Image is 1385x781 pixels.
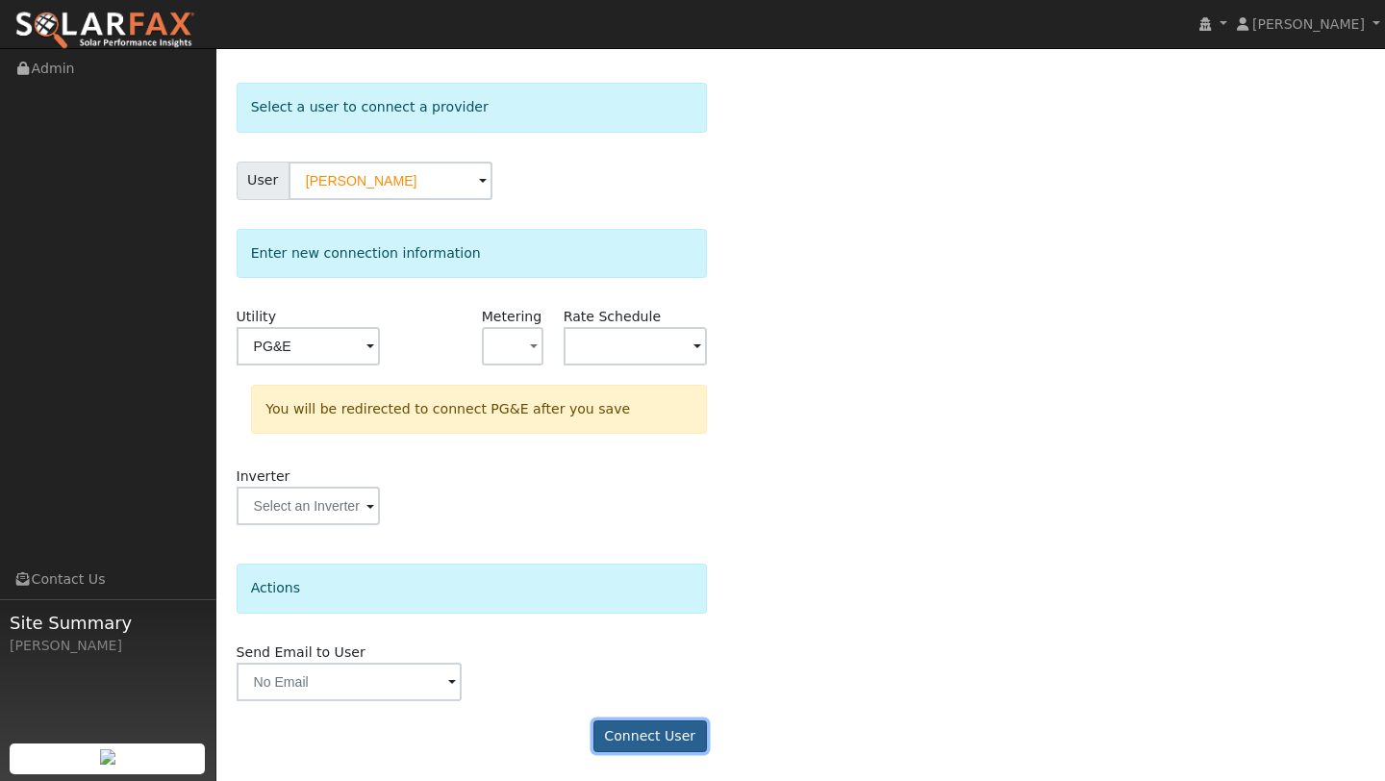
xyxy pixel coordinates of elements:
[14,11,195,51] img: SolarFax
[237,83,707,132] div: Select a user to connect a provider
[251,385,707,434] div: You will be redirected to connect PG&E after you save
[237,229,707,278] div: Enter new connection information
[237,564,707,613] div: Actions
[1252,16,1365,32] span: [PERSON_NAME]
[237,466,290,487] label: Inverter
[237,642,365,663] label: Send Email to User
[237,327,380,365] input: Select a Utility
[10,610,206,636] span: Site Summary
[564,307,661,327] label: Rate Schedule
[237,663,462,701] input: No Email
[289,162,492,200] input: Select a User
[237,162,290,200] span: User
[593,720,707,753] button: Connect User
[482,307,542,327] label: Metering
[237,307,276,327] label: Utility
[100,749,115,765] img: retrieve
[237,487,380,525] input: Select an Inverter
[10,636,206,656] div: [PERSON_NAME]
